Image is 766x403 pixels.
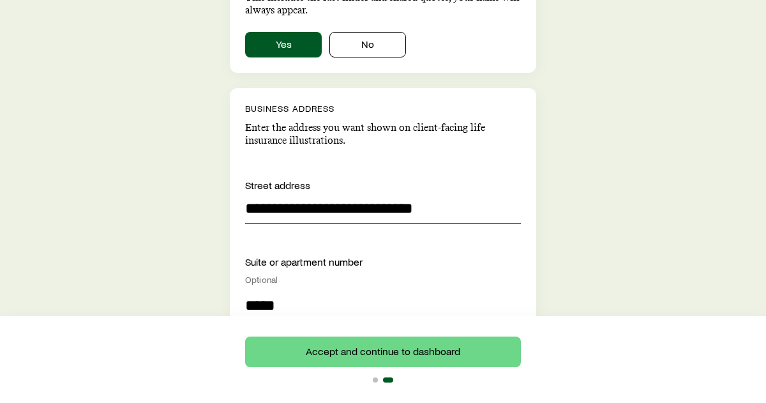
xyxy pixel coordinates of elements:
div: Suite or apartment number [245,254,521,285]
div: You will be redirected to our universal log in page. [5,67,186,90]
div: showAgencyNameInSharedViews [245,32,521,57]
p: Business address [245,103,521,114]
button: Yes [245,32,322,57]
img: logo [5,5,93,21]
button: Log in [5,90,38,103]
div: Hello! Please Log In [5,56,186,67]
a: Log in [5,91,38,102]
div: Street address [245,178,521,193]
button: No [329,32,406,57]
p: Enter the address you want shown on client-facing life insurance illustrations. [245,121,521,147]
button: Accept and continue to dashboard [245,337,521,367]
div: Optional [245,275,521,285]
